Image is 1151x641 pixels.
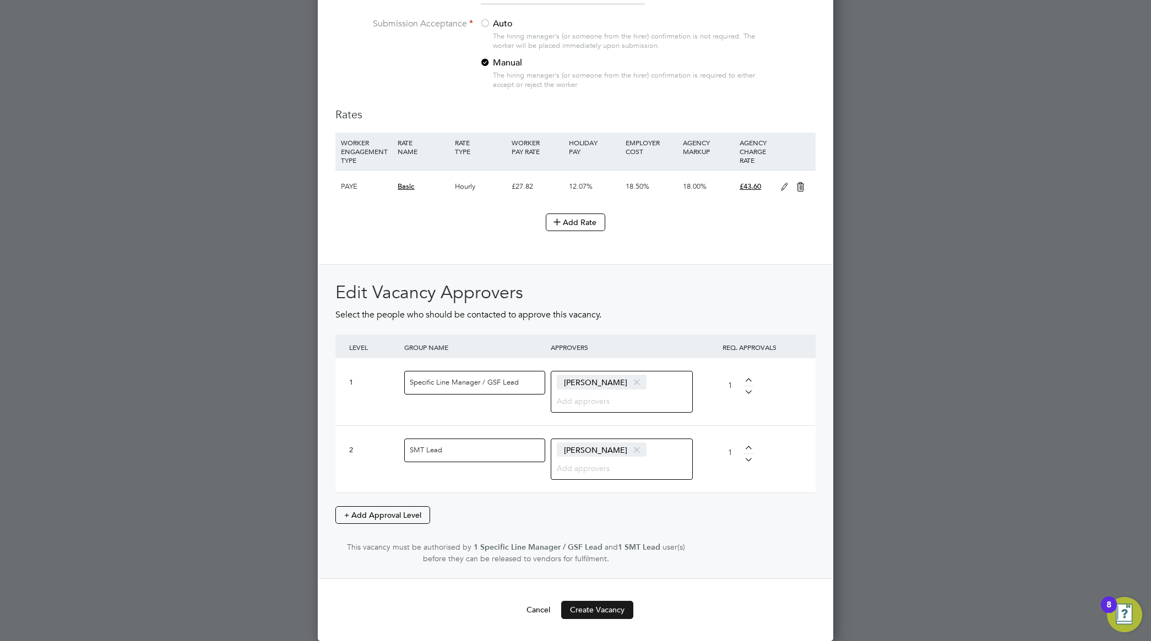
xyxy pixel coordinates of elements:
button: Create Vacancy [561,601,633,618]
div: 1 [349,378,399,387]
span: 18.50% [626,182,649,191]
span: This vacancy must be authorised by [347,542,471,552]
h2: Edit Vacancy Approvers [335,281,816,304]
span: 12.07% [569,182,593,191]
button: Add Rate [546,213,605,231]
span: Basic [398,182,414,191]
div: Hourly [452,171,509,202]
div: HOLIDAY PAY [566,133,623,161]
div: 2 [349,446,399,455]
div: EMPLOYER COST [623,133,680,161]
h3: Rates [335,107,816,122]
span: and [605,542,618,552]
strong: 1 Specific Line Manager / GSF Lead [474,543,602,552]
div: 8 [1106,605,1111,619]
strong: 1 SMT Lead [618,543,660,552]
div: The hiring manager's (or someone from the hirer) confirmation is not required. The worker will be... [493,32,761,51]
div: WORKER ENGAGEMENT TYPE [338,133,395,170]
label: Manual [480,57,617,69]
input: Add approvers [557,393,626,408]
div: LEVEL [346,335,401,360]
div: WORKER PAY RATE [509,133,566,161]
span: [PERSON_NAME] [557,375,647,389]
span: Select the people who should be contacted to approve this vacancy. [335,309,601,320]
span: £43.60 [740,182,761,191]
div: RATE TYPE [452,133,509,161]
button: + Add Approval Level [335,506,430,524]
div: REQ. APPROVALS [694,335,805,360]
label: Auto [480,18,617,30]
div: RATE NAME [395,133,452,161]
div: PAYE [338,171,395,202]
div: AGENCY CHARGE RATE [737,133,775,170]
div: £27.82 [509,171,566,202]
span: [PERSON_NAME] [557,442,647,457]
div: APPROVERS [548,335,694,360]
button: Cancel [518,601,559,618]
span: 18.00% [683,182,707,191]
div: The hiring manager's (or someone from the hirer) confirmation is required to either accept or rej... [493,71,761,90]
div: AGENCY MARKUP [680,133,737,161]
label: Submission Acceptance [335,18,473,30]
button: Open Resource Center, 8 new notifications [1107,597,1142,632]
input: Add approvers [557,461,626,475]
div: GROUP NAME [401,335,548,360]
